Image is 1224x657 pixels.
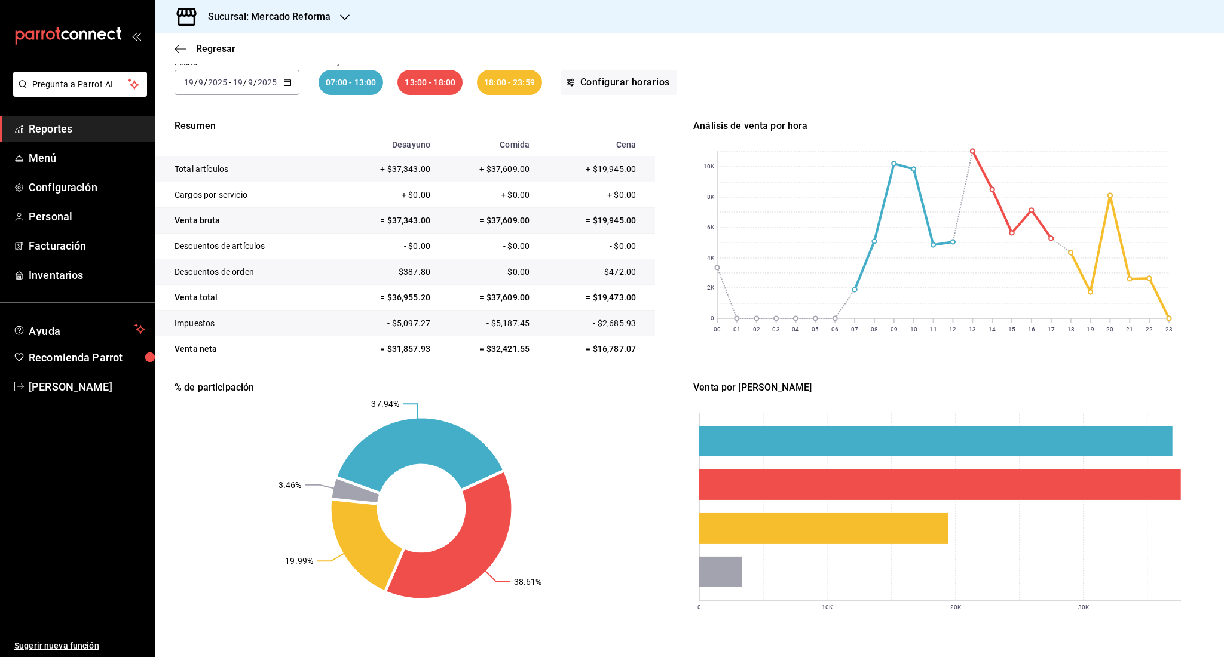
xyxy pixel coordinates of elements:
text: 17 [1048,326,1055,333]
text: 07 [851,326,858,333]
td: + $19,945.00 [536,156,655,182]
div: 13:00 - 18:00 [397,70,463,95]
th: Cena [536,133,655,156]
text: 20 [1107,326,1114,333]
td: + $37,609.00 [437,156,536,182]
div: 07:00 - 13:00 [319,70,384,95]
span: Pregunta a Parrot AI [32,78,128,91]
text: 05 [812,326,819,333]
text: 10K [703,164,715,170]
text: 8K [707,194,715,201]
th: Desayuno [338,133,437,156]
span: Reportes [29,121,145,137]
span: Facturación [29,238,145,254]
a: Pregunta a Parrot AI [8,87,147,99]
text: 16 [1028,326,1035,333]
td: + $0.00 [338,182,437,208]
text: 03 [773,326,780,333]
span: - [229,78,231,87]
text: 09 [891,326,898,333]
text: 10K [822,604,833,610]
text: 15 [1008,326,1015,333]
td: = $37,343.00 [338,208,437,234]
td: = $16,787.07 [536,336,655,362]
td: Venta neta [155,336,338,362]
input: ---- [257,78,277,87]
text: 37.94% [372,399,400,409]
span: Ayuda [29,322,130,336]
td: Cargos por servicio [155,182,338,208]
label: Fecha [175,58,299,66]
td: = $36,955.20 [338,285,437,311]
td: = $37,609.00 [437,208,536,234]
div: % de participación [175,380,674,395]
text: 13 [969,326,976,333]
span: Inventarios [29,267,145,283]
input: -- [198,78,204,87]
p: Cena [477,57,542,65]
text: 20K [950,604,962,610]
input: -- [232,78,243,87]
th: Comida [437,133,536,156]
text: 14 [989,326,996,333]
p: Resumen [155,119,655,133]
p: Desayuno [319,57,384,65]
button: Pregunta a Parrot AI [13,72,147,97]
text: 4K [707,255,715,262]
td: Descuentos de artículos [155,234,338,259]
span: Regresar [196,43,235,54]
td: = $37,609.00 [437,285,536,311]
text: 2K [707,285,715,291]
div: Venta por [PERSON_NAME] [693,380,1193,395]
td: - $5,187.45 [437,311,536,336]
span: Personal [29,208,145,225]
text: 12 [950,326,957,333]
text: 01 [733,326,740,333]
span: [PERSON_NAME] [29,379,145,395]
td: = $19,945.00 [536,208,655,234]
td: - $0.00 [536,234,655,259]
text: 22 [1146,326,1153,333]
text: 00 [714,326,721,333]
text: 6K [707,225,715,231]
td: + $0.00 [437,182,536,208]
td: Venta total [155,285,338,311]
button: Regresar [175,43,235,54]
span: / [194,78,198,87]
text: 21 [1127,326,1134,333]
text: 10 [910,326,917,333]
text: 30K [1078,604,1090,610]
span: / [204,78,207,87]
td: - $0.00 [437,234,536,259]
span: Menú [29,150,145,166]
span: Recomienda Parrot [29,349,145,366]
input: -- [247,78,253,87]
span: / [253,78,257,87]
text: 19 [1087,326,1094,333]
button: open_drawer_menu [131,31,141,41]
span: / [243,78,247,87]
text: 06 [831,326,839,333]
td: - $0.00 [437,259,536,285]
td: + $0.00 [536,182,655,208]
input: -- [183,78,194,87]
div: Análisis de venta por hora [693,119,1193,133]
text: 0 [697,604,701,610]
td: = $31,857.93 [338,336,437,362]
text: 38.61% [514,577,542,587]
td: + $37,343.00 [338,156,437,182]
td: = $19,473.00 [536,285,655,311]
td: - $387.80 [338,259,437,285]
text: 18 [1067,326,1075,333]
td: Impuestos [155,311,338,336]
td: Venta bruta [155,208,338,234]
text: 04 [792,326,800,333]
td: = $32,421.55 [437,336,536,362]
button: Configurar horarios [561,70,677,95]
td: Total artículos [155,156,338,182]
span: Sugerir nueva función [14,640,145,652]
text: 0 [711,315,714,322]
h3: Sucursal: Mercado Reforma [198,10,331,24]
text: 02 [753,326,760,333]
td: - $2,685.93 [536,311,655,336]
